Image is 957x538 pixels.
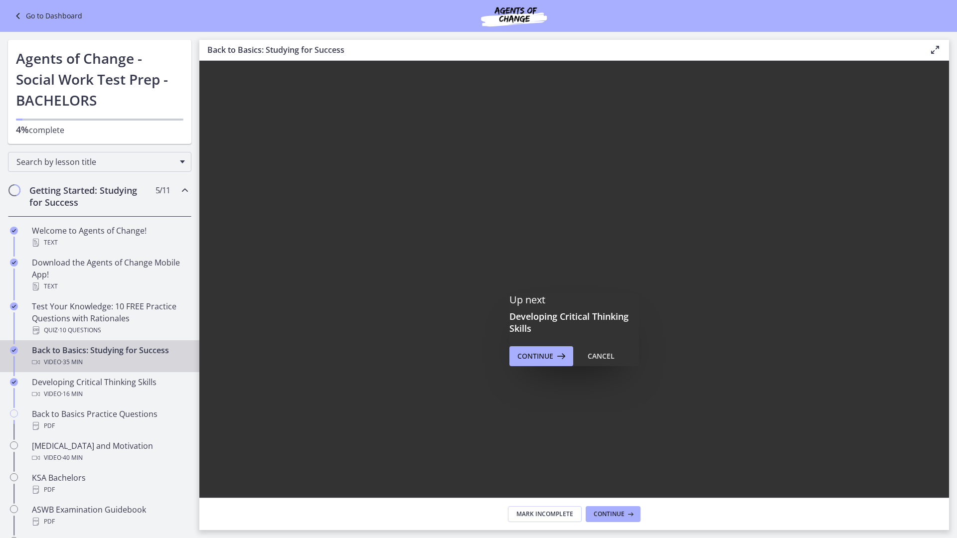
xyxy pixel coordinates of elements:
h2: Getting Started: Studying for Success [29,184,151,208]
div: Text [32,237,187,249]
i: Completed [10,259,18,267]
span: 5 / 11 [156,184,170,196]
div: [MEDICAL_DATA] and Motivation [32,440,187,464]
div: Video [32,388,187,400]
span: Mark Incomplete [516,510,573,518]
div: PDF [32,516,187,528]
div: PDF [32,484,187,496]
button: Cancel [580,346,623,366]
span: · 35 min [61,356,83,368]
div: Search by lesson title [8,152,191,172]
a: Go to Dashboard [12,10,82,22]
span: Search by lesson title [16,156,175,167]
i: Completed [10,302,18,310]
div: Download the Agents of Change Mobile App! [32,257,187,292]
span: 4% [16,124,29,135]
button: Continue [586,506,640,522]
div: Welcome to Agents of Change! [32,225,187,249]
div: ASWB Examination Guidebook [32,504,187,528]
span: · 40 min [61,452,83,464]
button: Mark Incomplete [508,506,582,522]
div: Back to Basics: Studying for Success [32,344,187,368]
p: complete [16,124,183,136]
h1: Agents of Change - Social Work Test Prep - BACHELORS [16,48,183,111]
span: · 10 Questions [58,324,101,336]
p: Up next [509,293,639,306]
div: Video [32,452,187,464]
div: KSA Bachelors [32,472,187,496]
div: PDF [32,420,187,432]
h3: Back to Basics: Studying for Success [207,44,913,56]
div: Text [32,280,187,292]
span: Continue [517,350,553,362]
div: Quiz [32,324,187,336]
div: Back to Basics Practice Questions [32,408,187,432]
div: Video [32,356,187,368]
span: · 16 min [61,388,83,400]
h3: Developing Critical Thinking Skills [509,310,639,334]
img: Agents of Change [454,4,574,28]
span: Continue [594,510,625,518]
div: Cancel [588,350,615,362]
div: Test Your Knowledge: 10 FREE Practice Questions with Rationales [32,300,187,336]
i: Completed [10,346,18,354]
button: Continue [509,346,573,366]
i: Completed [10,378,18,386]
div: Developing Critical Thinking Skills [32,376,187,400]
i: Completed [10,227,18,235]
